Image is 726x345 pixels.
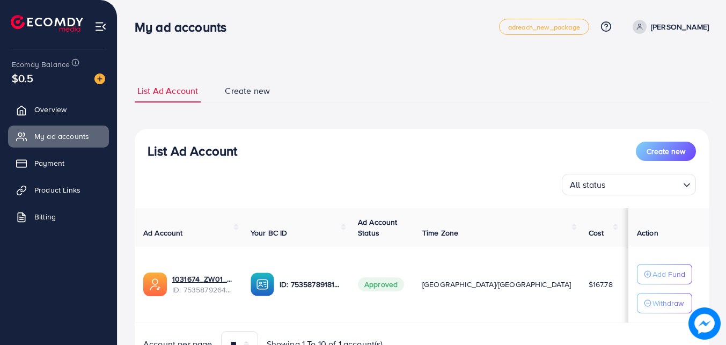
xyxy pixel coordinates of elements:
[34,104,67,115] span: Overview
[12,59,70,70] span: Ecomdy Balance
[636,142,696,161] button: Create new
[251,273,274,296] img: ic-ba-acc.ded83a64.svg
[94,74,105,84] img: image
[34,131,89,142] span: My ad accounts
[11,15,83,32] img: logo
[8,206,109,227] a: Billing
[628,20,709,34] a: [PERSON_NAME]
[143,227,183,238] span: Ad Account
[589,227,604,238] span: Cost
[422,279,571,290] span: [GEOGRAPHIC_DATA]/[GEOGRAPHIC_DATA]
[251,227,288,238] span: Your BC ID
[358,217,398,238] span: Ad Account Status
[358,277,404,291] span: Approved
[647,146,685,157] span: Create new
[172,274,233,284] a: 1031674_ZW01_1754583673159
[688,307,721,340] img: image
[34,185,80,195] span: Product Links
[637,264,692,284] button: Add Fund
[568,177,608,193] span: All status
[422,227,458,238] span: Time Zone
[637,293,692,313] button: Withdraw
[499,19,589,35] a: adreach_new_package
[94,20,107,33] img: menu
[135,19,235,35] h3: My ad accounts
[148,143,237,159] h3: List Ad Account
[172,284,233,295] span: ID: 7535879264429015057
[651,20,709,33] p: [PERSON_NAME]
[225,85,270,97] span: Create new
[8,179,109,201] a: Product Links
[8,152,109,174] a: Payment
[172,274,233,296] div: <span class='underline'>1031674_ZW01_1754583673159</span></br>7535879264429015057
[8,126,109,147] a: My ad accounts
[562,174,696,195] div: Search for option
[652,297,684,310] p: Withdraw
[508,24,580,31] span: adreach_new_package
[8,99,109,120] a: Overview
[609,175,679,193] input: Search for option
[280,278,341,291] p: ID: 7535878918117670930
[637,227,658,238] span: Action
[137,85,198,97] span: List Ad Account
[143,273,167,296] img: ic-ads-acc.e4c84228.svg
[34,211,56,222] span: Billing
[12,70,34,86] span: $0.5
[34,158,64,168] span: Payment
[589,279,613,290] span: $167.78
[652,268,685,281] p: Add Fund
